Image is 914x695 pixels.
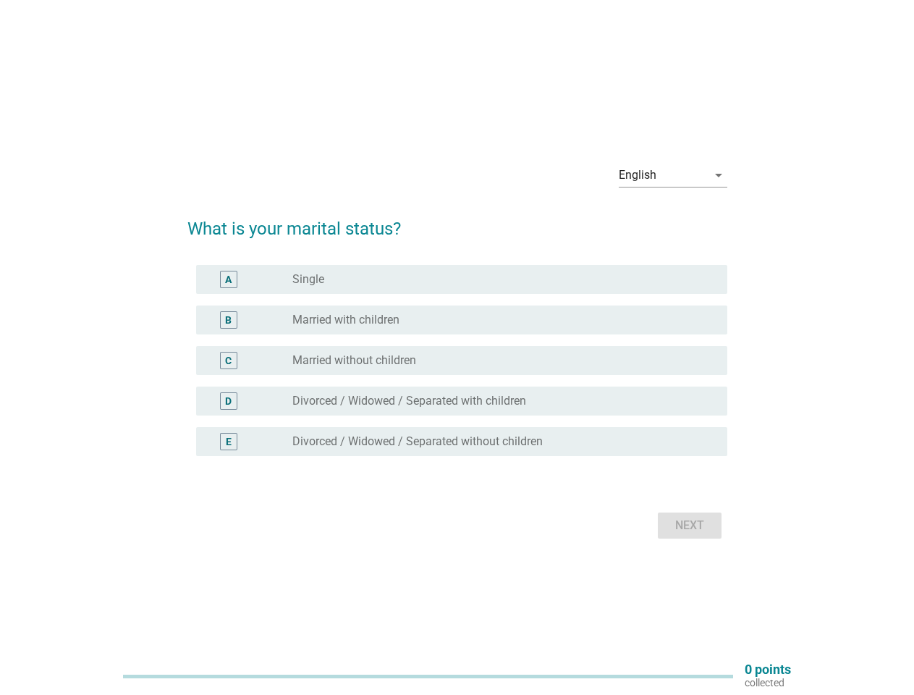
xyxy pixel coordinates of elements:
[187,201,727,242] h2: What is your marital status?
[745,663,791,676] p: 0 points
[292,313,399,327] label: Married with children
[292,394,526,408] label: Divorced / Widowed / Separated with children
[225,394,232,409] div: D
[292,353,416,368] label: Married without children
[292,272,324,287] label: Single
[292,434,543,449] label: Divorced / Widowed / Separated without children
[226,434,232,450] div: E
[225,272,232,287] div: A
[225,353,232,368] div: C
[745,676,791,689] p: collected
[710,167,727,184] i: arrow_drop_down
[225,313,232,328] div: B
[619,169,656,182] div: English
